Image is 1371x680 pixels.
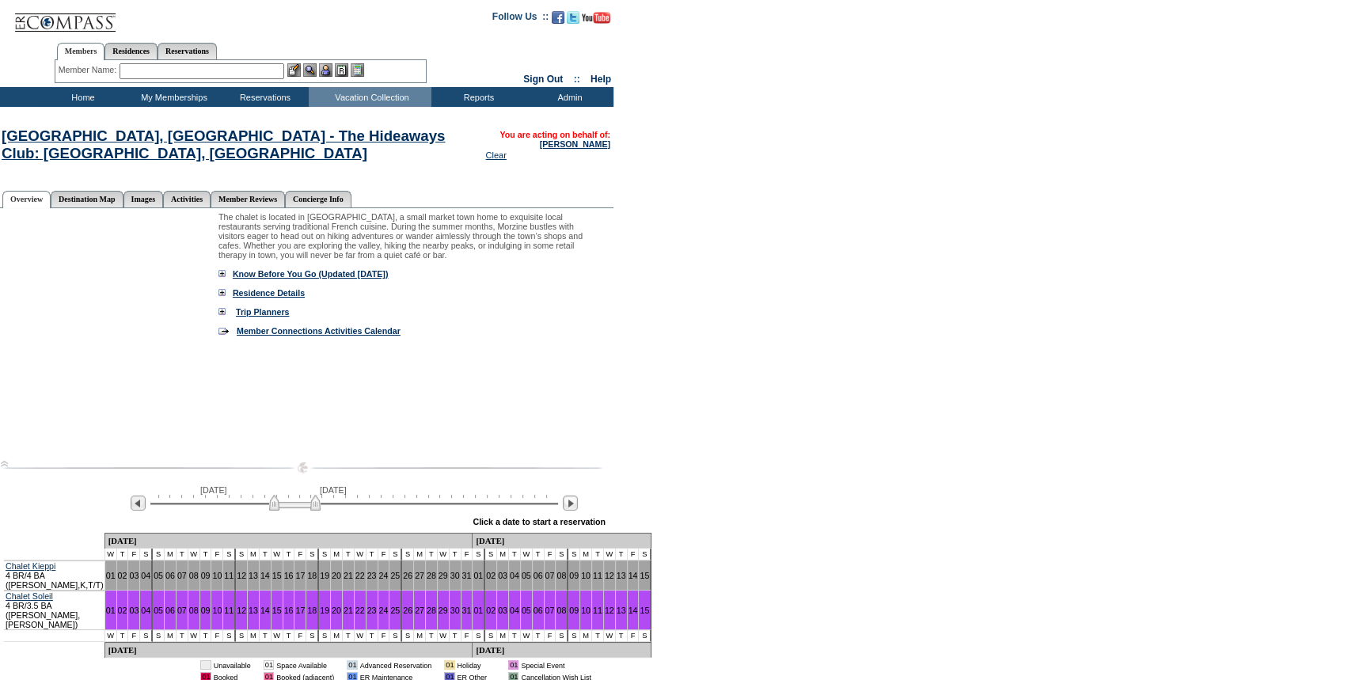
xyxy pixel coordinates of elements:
[128,549,140,560] td: F
[306,630,319,642] td: S
[260,606,270,615] a: 14
[438,549,450,560] td: W
[276,660,334,670] td: Space Available
[224,606,234,615] a: 11
[2,127,445,161] a: [GEOGRAPHIC_DATA], [GEOGRAPHIC_DATA] - The Hideaways Club: [GEOGRAPHIC_DATA], [GEOGRAPHIC_DATA]
[105,642,473,658] td: [DATE]
[117,549,129,560] td: T
[427,606,436,615] a: 28
[218,87,309,107] td: Reservations
[36,87,127,107] td: Home
[200,549,212,560] td: T
[106,606,116,615] a: 01
[129,606,139,615] a: 03
[486,150,507,160] a: Clear
[533,630,545,642] td: T
[105,533,473,549] td: [DATE]
[640,606,649,615] a: 15
[272,549,283,560] td: W
[458,660,496,670] td: Holiday
[165,630,177,642] td: M
[545,549,556,560] td: F
[605,606,614,615] a: 12
[2,191,51,208] a: Overview
[104,43,158,59] a: Residences
[295,606,305,615] a: 17
[237,571,246,580] a: 12
[639,630,651,642] td: S
[473,606,483,615] a: 01
[450,549,461,560] td: T
[444,660,454,670] td: 01
[450,606,460,615] a: 30
[237,606,246,615] a: 12
[522,606,531,615] a: 05
[284,606,294,615] a: 16
[426,630,438,642] td: T
[367,571,377,580] a: 23
[264,660,274,670] td: 01
[582,16,610,25] a: Subscribe to our YouTube Channel
[533,549,545,560] td: T
[248,549,260,560] td: M
[6,561,55,571] a: Chalet Kieppi
[165,549,177,560] td: M
[473,571,483,580] a: 01
[403,606,412,615] a: 26
[355,571,365,580] a: 22
[218,270,226,277] img: More information
[510,606,519,615] a: 04
[415,571,424,580] a: 27
[105,549,117,560] td: W
[140,630,153,642] td: S
[118,606,127,615] a: 02
[581,571,591,580] a: 10
[628,630,640,642] td: F
[188,549,200,560] td: W
[228,307,290,317] a: Trip Planners
[556,606,566,615] a: 08
[260,571,270,580] a: 14
[141,606,150,615] a: 04
[521,660,591,670] td: Special Event
[390,571,400,580] a: 25
[604,549,616,560] td: W
[212,606,222,615] a: 10
[189,606,199,615] a: 08
[545,606,555,615] a: 07
[106,571,116,580] a: 01
[284,571,294,580] a: 16
[335,63,348,77] img: Reservations
[127,87,218,107] td: My Memberships
[218,308,226,315] img: More information
[211,191,285,207] a: Member Reviews
[450,630,461,642] td: T
[344,606,353,615] a: 21
[402,549,414,560] td: S
[592,549,604,560] td: T
[592,630,604,642] td: T
[486,571,496,580] a: 02
[450,571,460,580] a: 30
[473,533,651,549] td: [DATE]
[218,328,229,335] img: b_go.gif
[568,630,580,642] td: S
[200,660,211,670] td: 01
[486,606,496,615] a: 02
[580,549,592,560] td: M
[629,571,638,580] a: 14
[556,630,568,642] td: S
[552,16,564,25] a: Become our fan on Facebook
[461,630,473,642] td: F
[521,630,533,642] td: W
[218,327,229,336] a: Go to the Member Connections Activities Calendar page
[522,87,613,107] td: Admin
[201,571,211,580] a: 09
[233,288,305,298] b: Residence Details
[319,630,331,642] td: S
[390,606,400,615] a: 25
[556,549,568,560] td: S
[200,485,227,495] span: [DATE]
[569,606,579,615] a: 09
[331,549,343,560] td: M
